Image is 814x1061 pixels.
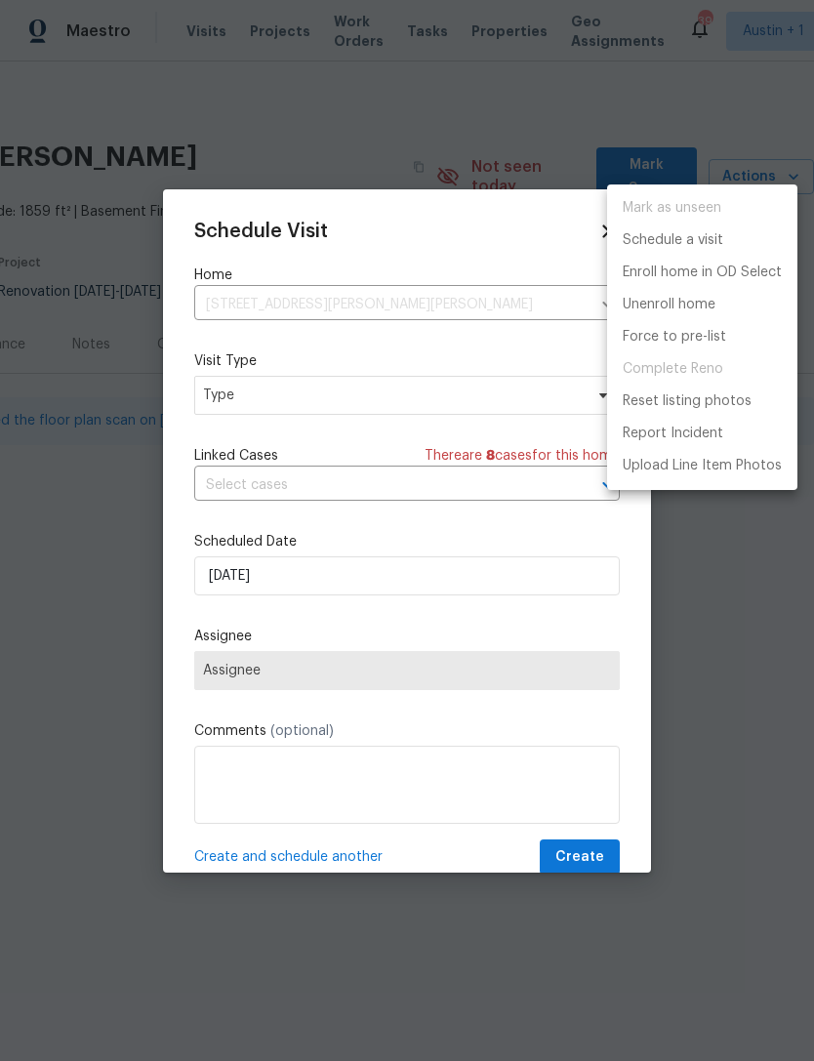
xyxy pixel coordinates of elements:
p: Report Incident [623,424,723,444]
p: Unenroll home [623,295,715,315]
p: Upload Line Item Photos [623,456,782,476]
p: Enroll home in OD Select [623,263,782,283]
p: Force to pre-list [623,327,726,347]
p: Reset listing photos [623,391,752,412]
span: Project is already completed [607,353,797,386]
p: Schedule a visit [623,230,723,251]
